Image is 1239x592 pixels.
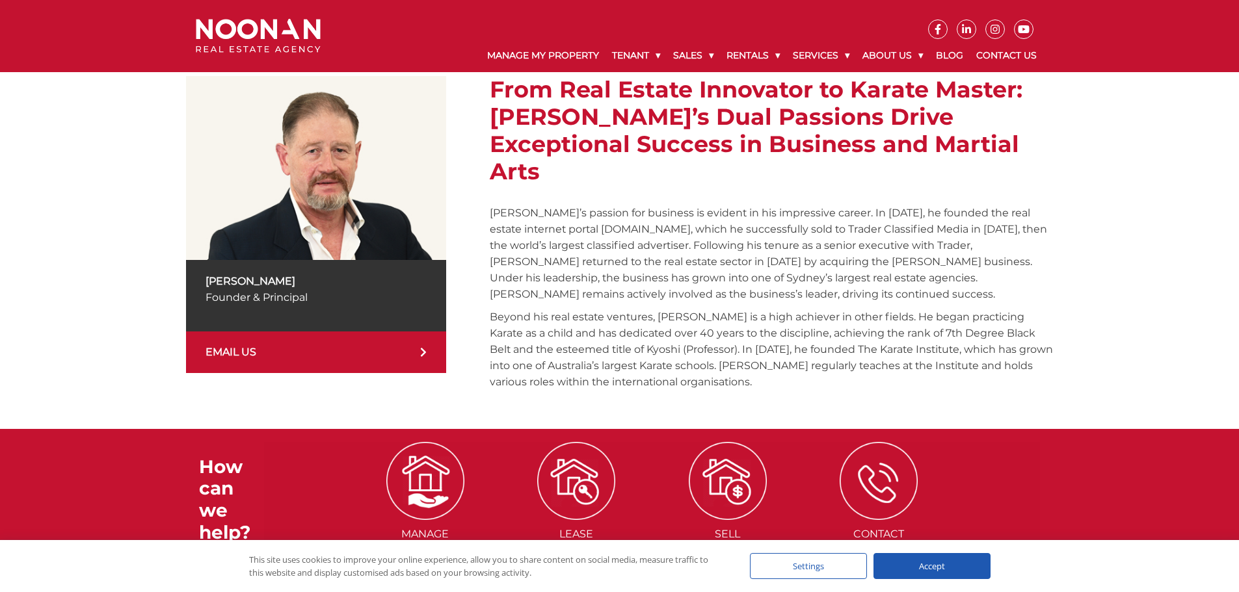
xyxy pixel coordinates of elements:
p: Beyond his real estate ventures, [PERSON_NAME] is a high achiever in other fields. He began pract... [490,309,1053,390]
img: ICONS [840,442,918,520]
a: ICONS Sellmy Property [654,474,803,556]
p: [PERSON_NAME] [206,273,427,289]
span: Lease my Property [502,526,651,558]
a: Rentals [720,39,786,72]
span: Contact Us [805,526,953,558]
div: Accept [873,553,991,579]
a: About Us [856,39,929,72]
img: Noonan Real Estate Agency [196,19,321,53]
a: Blog [929,39,970,72]
span: Sell my Property [654,526,803,558]
a: Tenant [606,39,667,72]
a: Manage My Property [481,39,606,72]
img: ICONS [689,442,767,520]
a: Sales [667,39,720,72]
a: ICONS Managemy Property [351,474,500,556]
a: Contact Us [970,39,1043,72]
div: Settings [750,553,867,579]
a: ICONS ContactUs [805,474,953,556]
p: [PERSON_NAME]’s passion for business is evident in his impressive career. In [DATE], he founded t... [490,205,1053,302]
div: This site uses cookies to improve your online experience, allow you to share content on social me... [249,553,724,579]
a: Services [786,39,856,72]
span: Manage my Property [351,526,500,558]
a: ICONS Leasemy Property [502,474,651,556]
img: ICONS [537,442,615,520]
h2: From Real Estate Innovator to Karate Master: [PERSON_NAME]’s Dual Passions Drive Exceptional Succ... [490,76,1053,185]
img: ICONS [386,442,464,520]
img: Michael Noonan [186,76,446,260]
a: EMAIL US [186,331,446,373]
h3: How can we help? [199,456,264,543]
p: Founder & Principal [206,289,427,305]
